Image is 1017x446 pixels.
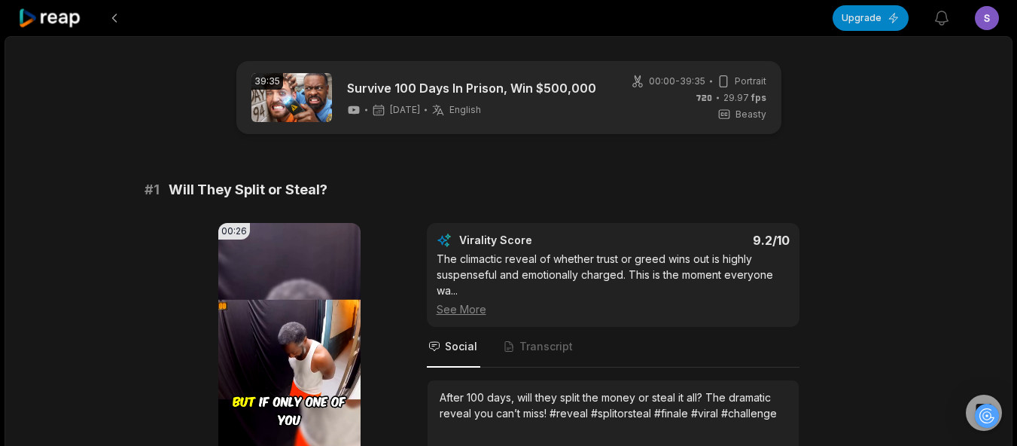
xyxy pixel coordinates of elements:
span: Beasty [735,108,766,121]
span: [DATE] [390,104,420,116]
span: Social [445,339,477,354]
div: See More [437,301,790,317]
div: Open Intercom Messenger [966,395,1002,431]
span: 29.97 [723,91,766,105]
div: Virality Score [459,233,621,248]
span: Transcript [519,339,573,354]
span: # 1 [145,179,160,200]
span: English [449,104,481,116]
span: Will They Split or Steal? [169,179,327,200]
a: Survive 100 Days In Prison, Win $500,000 [347,79,596,97]
nav: Tabs [427,327,799,368]
span: 00:00 - 39:35 [649,75,705,88]
span: fps [751,92,766,103]
span: Portrait [735,75,766,88]
button: Upgrade [833,5,909,31]
div: 9.2 /10 [628,233,790,248]
div: After 100 days, will they split the money or steal it all? The dramatic reveal you can’t miss! #r... [440,389,787,421]
div: The climactic reveal of whether trust or greed wins out is highly suspenseful and emotionally cha... [437,251,790,317]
